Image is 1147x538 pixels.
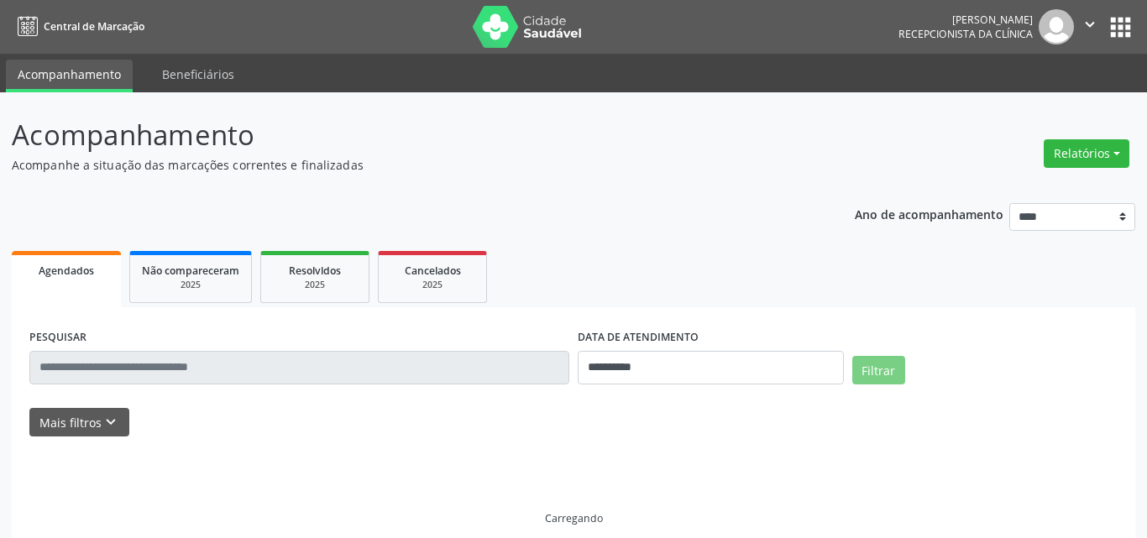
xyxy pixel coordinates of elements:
a: Acompanhamento [6,60,133,92]
span: Agendados [39,264,94,278]
i: keyboard_arrow_down [102,413,120,431]
div: 2025 [273,279,357,291]
a: Central de Marcação [12,13,144,40]
span: Central de Marcação [44,19,144,34]
label: PESQUISAR [29,325,86,351]
span: Resolvidos [289,264,341,278]
span: Recepcionista da clínica [898,27,1033,41]
div: [PERSON_NAME] [898,13,1033,27]
span: Não compareceram [142,264,239,278]
div: 2025 [142,279,239,291]
button: Mais filtroskeyboard_arrow_down [29,408,129,437]
span: Cancelados [405,264,461,278]
button:  [1074,9,1106,44]
p: Acompanhamento [12,114,799,156]
button: apps [1106,13,1135,42]
div: 2025 [390,279,474,291]
div: Carregando [545,511,603,525]
button: Filtrar [852,356,905,384]
a: Beneficiários [150,60,246,89]
button: Relatórios [1044,139,1129,168]
img: img [1039,9,1074,44]
p: Acompanhe a situação das marcações correntes e finalizadas [12,156,799,174]
p: Ano de acompanhamento [855,203,1003,224]
label: DATA DE ATENDIMENTO [578,325,699,351]
i:  [1081,15,1099,34]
